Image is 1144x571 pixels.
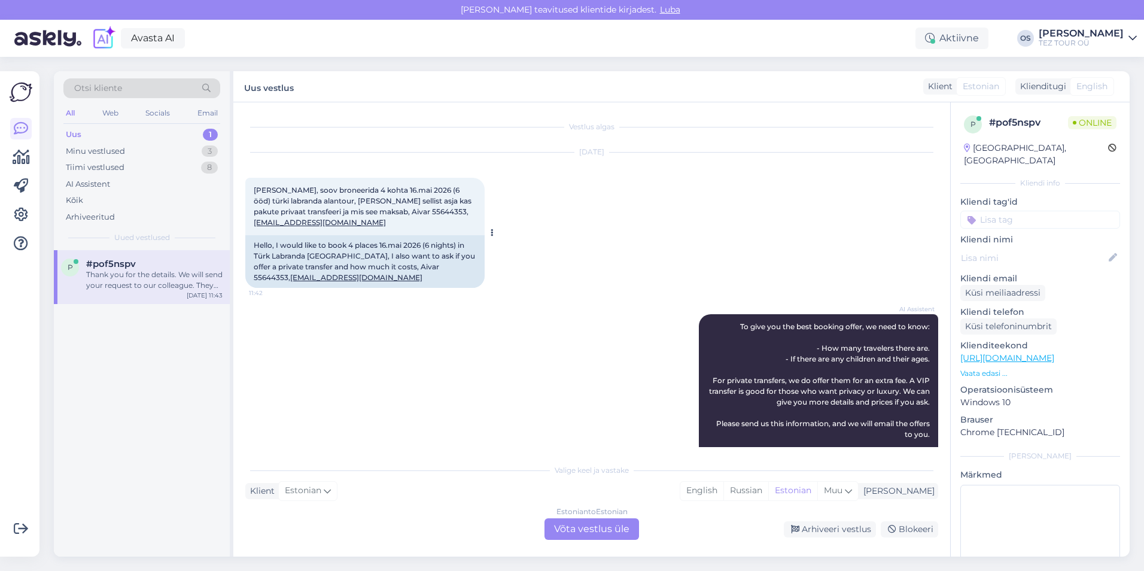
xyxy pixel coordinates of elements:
[249,288,294,297] span: 11:42
[960,426,1120,439] p: Chrome [TECHNICAL_ID]
[1017,30,1034,47] div: OS
[709,322,932,439] span: To give you the best booking offer, we need to know: - How many travelers there are. - If there a...
[254,186,473,227] span: [PERSON_NAME], soov broneerida 4 kohta 16.mai 2026 (6 ööd) türki labranda alantour, [PERSON_NAME]...
[244,78,294,95] label: Uus vestlus
[989,116,1068,130] div: # pof5nspv
[964,142,1108,167] div: [GEOGRAPHIC_DATA], [GEOGRAPHIC_DATA]
[960,414,1120,426] p: Brauser
[960,396,1120,409] p: Windows 10
[1015,80,1066,93] div: Klienditugi
[1076,80,1108,93] span: English
[960,196,1120,208] p: Kliendi tag'id
[923,80,953,93] div: Klient
[960,285,1045,301] div: Küsi meiliaadressi
[1039,29,1137,48] a: [PERSON_NAME]TEZ TOUR OÜ
[245,235,485,288] div: Hello, I would like to book 4 places 16.mai 2026 (6 nights) in Türk Labranda [GEOGRAPHIC_DATA], I...
[10,81,32,104] img: Askly Logo
[859,485,935,497] div: [PERSON_NAME]
[1039,29,1124,38] div: [PERSON_NAME]
[1039,38,1124,48] div: TEZ TOUR OÜ
[290,273,422,282] a: [EMAIL_ADDRESS][DOMAIN_NAME]
[66,211,115,223] div: Arhiveeritud
[74,82,122,95] span: Otsi kliente
[960,384,1120,396] p: Operatsioonisüsteem
[245,465,938,476] div: Valige keel ja vastake
[960,339,1120,352] p: Klienditeekond
[254,218,386,227] a: [EMAIL_ADDRESS][DOMAIN_NAME]
[68,263,73,272] span: p
[960,451,1120,461] div: [PERSON_NAME]
[824,485,842,496] span: Muu
[960,233,1120,246] p: Kliendi nimi
[680,482,723,500] div: English
[195,105,220,121] div: Email
[66,178,110,190] div: AI Assistent
[143,105,172,121] div: Socials
[723,482,768,500] div: Russian
[63,105,77,121] div: All
[881,521,938,537] div: Blokeeri
[960,306,1120,318] p: Kliendi telefon
[960,318,1057,335] div: Küsi telefoninumbrit
[203,129,218,141] div: 1
[1068,116,1116,129] span: Online
[86,269,223,291] div: Thank you for the details. We will send your request to our colleague. They will send you the bes...
[768,482,817,500] div: Estonian
[961,251,1106,265] input: Lisa nimi
[285,484,321,497] span: Estonian
[91,26,116,51] img: explore-ai
[121,28,185,48] a: Avasta AI
[960,368,1120,379] p: Vaata edasi ...
[100,105,121,121] div: Web
[960,272,1120,285] p: Kliendi email
[245,485,275,497] div: Klient
[960,211,1120,229] input: Lisa tag
[960,178,1120,189] div: Kliendi info
[963,80,999,93] span: Estonian
[784,521,876,537] div: Arhiveeri vestlus
[66,145,125,157] div: Minu vestlused
[915,28,988,49] div: Aktiivne
[86,259,136,269] span: #pof5nspv
[970,120,976,129] span: p
[960,469,1120,481] p: Märkmed
[544,518,639,540] div: Võta vestlus üle
[245,122,938,132] div: Vestlus algas
[556,506,628,517] div: Estonian to Estonian
[66,129,81,141] div: Uus
[202,145,218,157] div: 3
[201,162,218,174] div: 8
[66,162,124,174] div: Tiimi vestlused
[114,232,170,243] span: Uued vestlused
[656,4,684,15] span: Luba
[245,147,938,157] div: [DATE]
[187,291,223,300] div: [DATE] 11:43
[890,305,935,314] span: AI Assistent
[960,353,1054,363] a: [URL][DOMAIN_NAME]
[66,195,83,206] div: Kõik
